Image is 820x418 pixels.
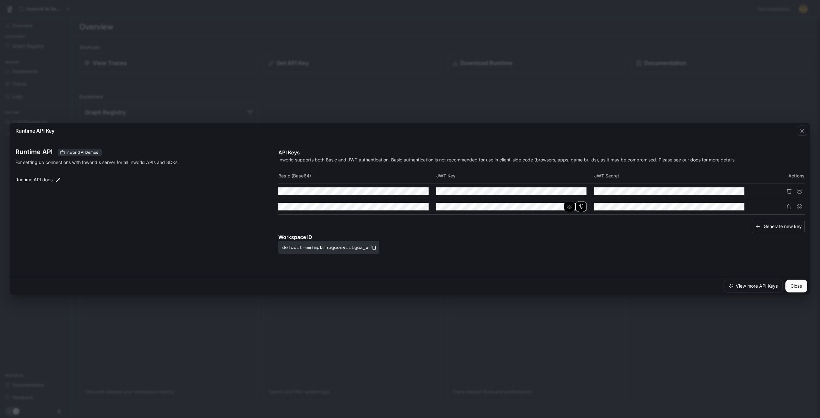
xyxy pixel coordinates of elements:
div: These keys will apply to your current workspace only [58,149,102,156]
p: Inworld supports both Basic and JWT authentication. Basic authentication is not recommended for u... [278,156,805,163]
button: Delete API key [784,186,794,196]
p: Workspace ID [278,233,805,241]
button: Copy Key [576,201,586,212]
th: JWT Key [436,168,594,184]
button: Generate new key [752,220,805,234]
th: JWT Secret [594,168,752,184]
p: For setting up connections with Inworld's server for all Inworld APIs and SDKs. [15,159,209,166]
button: View more API Keys [724,280,783,292]
p: Runtime API Key [15,127,54,135]
span: Inworld AI Demos [64,150,101,155]
p: API Keys [278,149,805,156]
button: Suspend API key [794,186,805,196]
button: Close [785,280,807,292]
th: Actions [752,168,805,184]
button: Suspend API key [794,201,805,212]
a: Runtime API docs [13,173,63,186]
button: default-emfmpkmnpgaoevlilyaz_w [278,241,379,254]
a: docs [690,157,701,162]
h3: Runtime API [15,149,53,155]
button: Delete API key [784,201,794,212]
th: Basic (Base64) [278,168,436,184]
